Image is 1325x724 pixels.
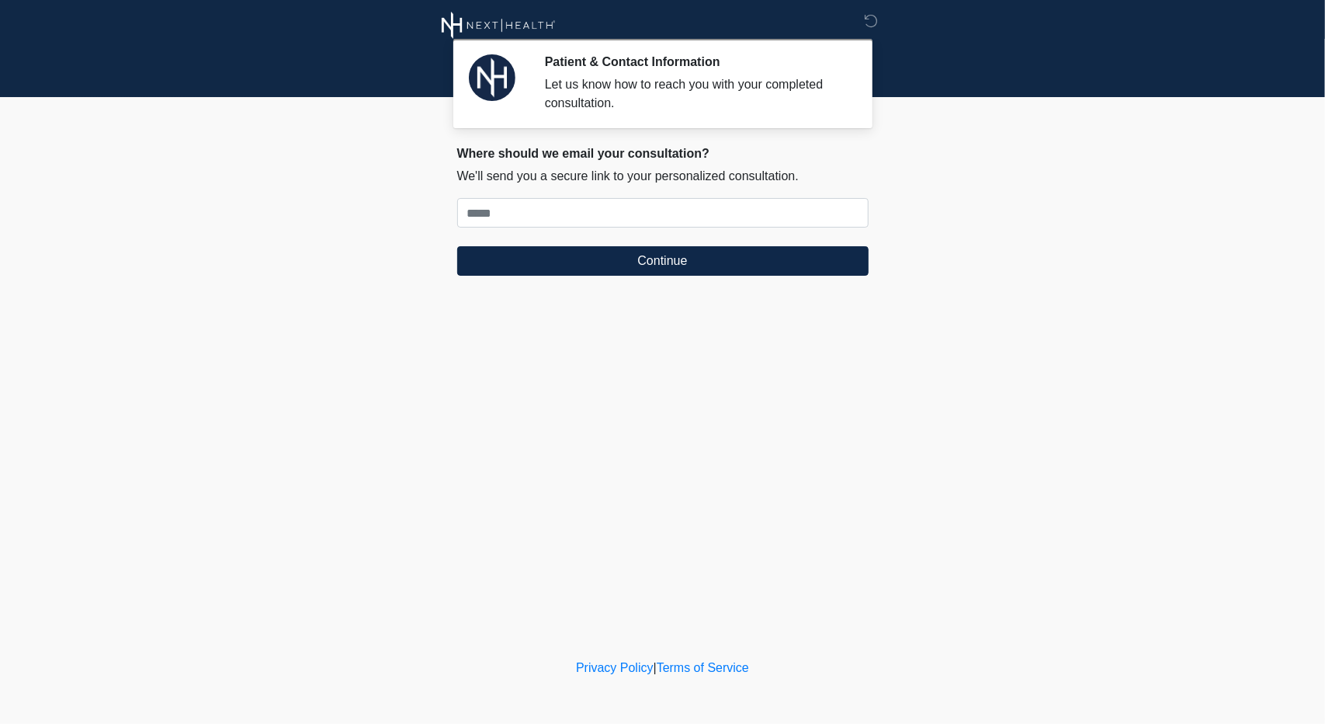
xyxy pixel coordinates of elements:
button: Continue [457,246,869,276]
a: | [654,661,657,674]
img: Agent Avatar [469,54,515,101]
div: Let us know how to reach you with your completed consultation. [545,75,845,113]
h2: Patient & Contact Information [545,54,845,69]
h2: Where should we email your consultation? [457,146,869,161]
a: Terms of Service [657,661,749,674]
img: Next Health Wellness Logo [442,12,556,39]
a: Privacy Policy [576,661,654,674]
p: We'll send you a secure link to your personalized consultation. [457,167,869,186]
